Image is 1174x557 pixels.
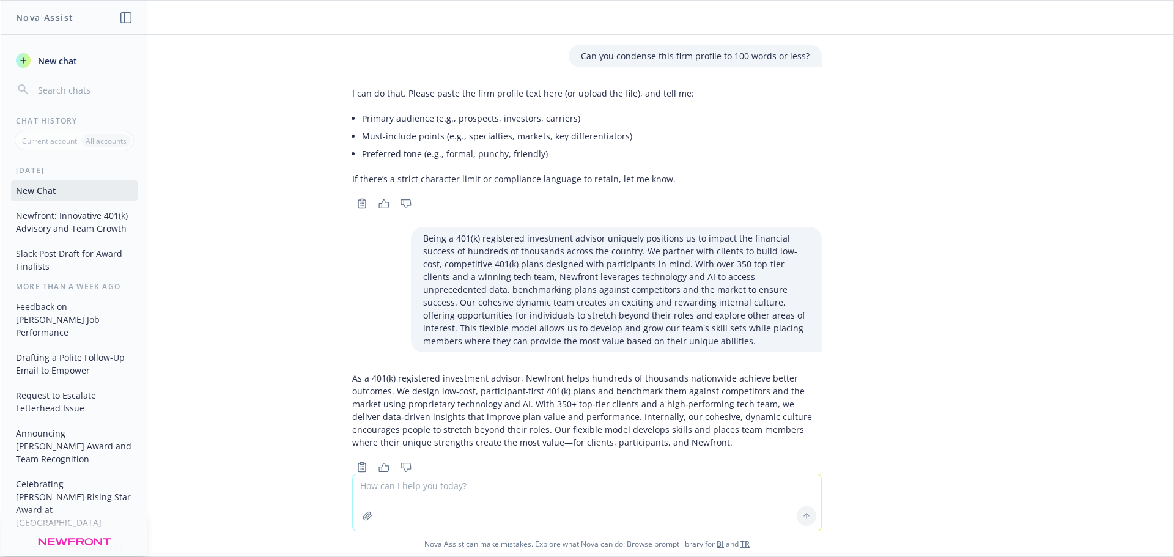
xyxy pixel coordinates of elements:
[1,165,147,175] div: [DATE]
[362,145,694,163] li: Preferred tone (e.g., formal, punchy, friendly)
[6,531,1168,556] span: Nova Assist can make mistakes. Explore what Nova can do: Browse prompt library for and
[356,198,367,209] svg: Copy to clipboard
[11,385,138,418] button: Request to Escalate Letterhead Issue
[35,54,77,67] span: New chat
[396,195,416,212] button: Thumbs down
[423,232,810,347] p: Being a 401(k) registered investment advisor uniquely positions us to impact the financial succes...
[581,50,810,62] p: Can you condense this firm profile to 100 words or less?
[16,11,73,24] h1: Nova Assist
[1,281,147,292] div: More than a week ago
[740,539,750,549] a: TR
[11,347,138,380] button: Drafting a Polite Follow-Up Email to Empower
[22,136,77,146] p: Current account
[35,81,133,98] input: Search chats
[717,539,724,549] a: BI
[11,297,138,342] button: Feedback on [PERSON_NAME] Job Performance
[11,474,138,533] button: Celebrating [PERSON_NAME] Rising Star Award at [GEOGRAPHIC_DATA]
[86,136,127,146] p: All accounts
[11,243,138,276] button: Slack Post Draft for Award Finalists
[396,459,416,476] button: Thumbs down
[352,172,694,185] p: If there’s a strict character limit or compliance language to retain, let me know.
[11,423,138,469] button: Announcing [PERSON_NAME] Award and Team Recognition
[11,180,138,201] button: New Chat
[11,205,138,238] button: Newfront: Innovative 401(k) Advisory and Team Growth
[352,87,694,100] p: I can do that. Please paste the firm profile text here (or upload the file), and tell me:
[352,372,822,449] p: As a 401(k) registered investment advisor, Newfront helps hundreds of thousands nationwide achiev...
[1,116,147,126] div: Chat History
[11,50,138,72] button: New chat
[362,127,694,145] li: Must-include points (e.g., specialties, markets, key differentiators)
[362,109,694,127] li: Primary audience (e.g., prospects, investors, carriers)
[356,462,367,473] svg: Copy to clipboard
